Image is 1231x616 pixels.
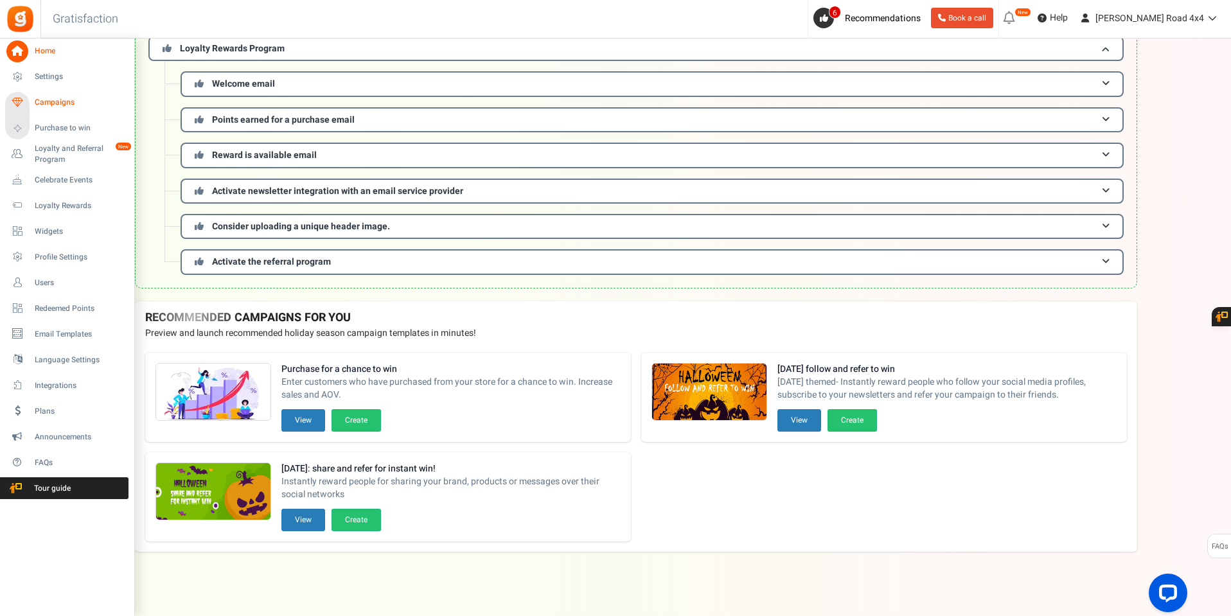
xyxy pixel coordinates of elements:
[35,355,125,365] span: Language Settings
[5,452,128,473] a: FAQs
[5,349,128,371] a: Language Settings
[5,66,128,88] a: Settings
[5,272,128,294] a: Users
[6,4,35,33] img: Gratisfaction
[332,409,381,432] button: Create
[35,252,125,263] span: Profile Settings
[145,312,1127,324] h4: RECOMMENDED CAMPAIGNS FOR YOU
[212,255,331,268] span: Activate the referral program
[1211,534,1228,559] span: FAQs
[35,457,125,468] span: FAQs
[777,409,821,432] button: View
[281,475,621,501] span: Instantly reward people for sharing your brand, products or messages over their social networks
[35,46,125,57] span: Home
[931,8,993,28] a: Book a call
[1095,12,1204,25] span: [PERSON_NAME] Road 4x4
[5,40,128,62] a: Home
[652,364,766,421] img: Recommended Campaigns
[777,363,1117,376] strong: [DATE] follow and refer to win
[5,246,128,268] a: Profile Settings
[828,409,877,432] button: Create
[35,226,125,237] span: Widgets
[6,483,96,494] span: Tour guide
[5,400,128,422] a: Plans
[845,12,921,25] span: Recommendations
[5,220,128,242] a: Widgets
[5,426,128,448] a: Announcements
[777,376,1117,401] span: [DATE] themed- Instantly reward people who follow your social media profiles, subscribe to your n...
[156,463,270,521] img: Recommended Campaigns
[35,303,125,314] span: Redeemed Points
[281,462,621,475] strong: [DATE]: share and refer for instant win!
[35,71,125,82] span: Settings
[35,123,125,134] span: Purchase to win
[180,42,285,55] span: Loyalty Rewards Program
[35,380,125,391] span: Integrations
[1047,12,1068,24] span: Help
[281,376,621,401] span: Enter customers who have purchased from your store for a chance to win. Increase sales and AOV.
[5,118,128,139] a: Purchase to win
[35,432,125,443] span: Announcements
[145,327,1127,340] p: Preview and launch recommended holiday season campaign templates in minutes!
[5,92,128,114] a: Campaigns
[212,113,355,127] span: Points earned for a purchase email
[212,184,463,198] span: Activate newsletter integration with an email service provider
[35,143,128,165] span: Loyalty and Referral Program
[1014,8,1031,17] em: New
[5,374,128,396] a: Integrations
[35,97,125,108] span: Campaigns
[35,277,125,288] span: Users
[332,509,381,531] button: Create
[35,200,125,211] span: Loyalty Rewards
[35,175,125,186] span: Celebrate Events
[5,323,128,345] a: Email Templates
[281,363,621,376] strong: Purchase for a chance to win
[212,148,317,162] span: Reward is available email
[212,220,390,233] span: Consider uploading a unique header image.
[212,77,275,91] span: Welcome email
[5,169,128,191] a: Celebrate Events
[5,195,128,216] a: Loyalty Rewards
[281,409,325,432] button: View
[35,329,125,340] span: Email Templates
[5,143,128,165] a: Loyalty and Referral Program New
[39,6,132,32] h3: Gratisfaction
[1032,8,1073,28] a: Help
[281,509,325,531] button: View
[35,406,125,417] span: Plans
[813,8,926,28] a: 6 Recommendations
[115,142,132,151] em: New
[156,364,270,421] img: Recommended Campaigns
[5,297,128,319] a: Redeemed Points
[829,6,841,19] span: 6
